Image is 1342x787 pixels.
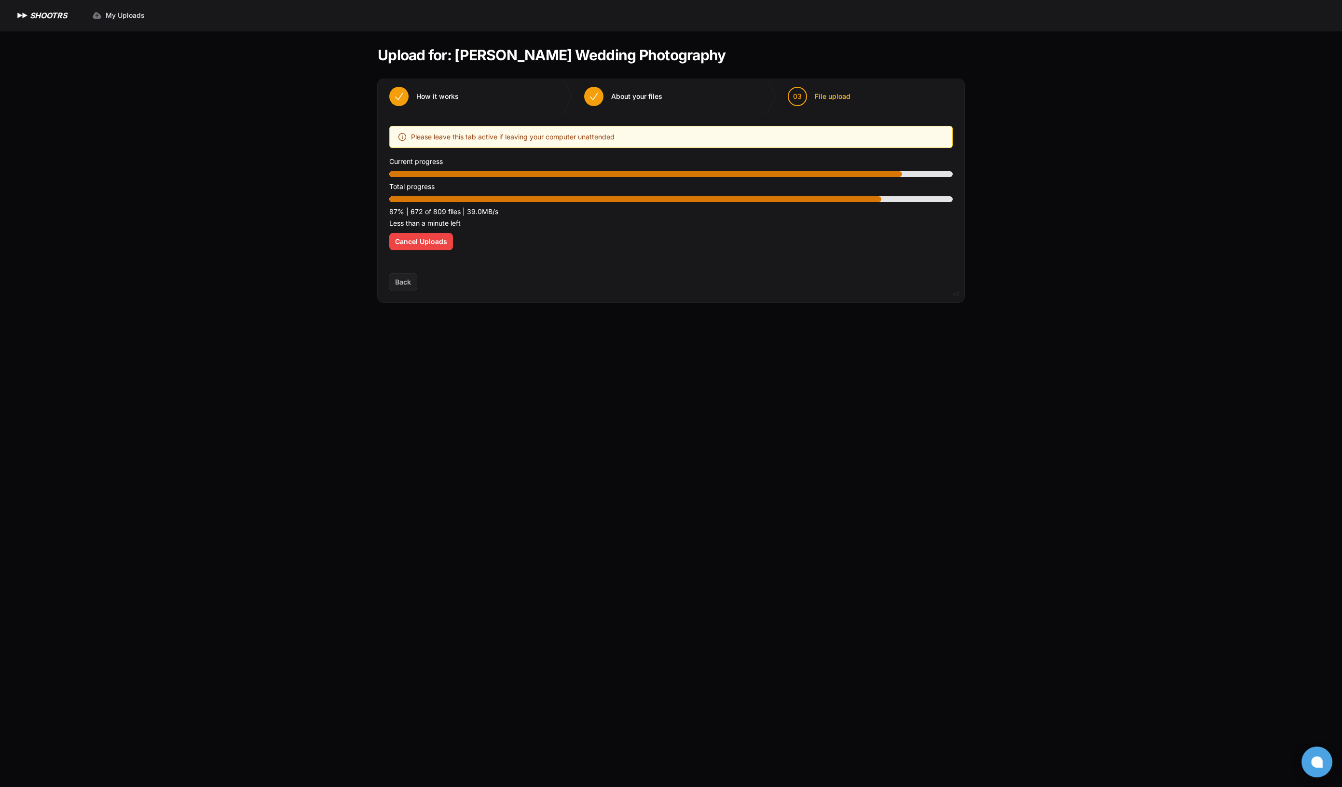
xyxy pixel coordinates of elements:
h1: Upload for: [PERSON_NAME] Wedding Photography [378,46,726,64]
span: Cancel Uploads [395,237,447,246]
span: About your files [611,92,662,101]
h1: SHOOTRS [30,10,67,21]
p: 87% | 672 of 809 files | 39.0MB/s [389,206,953,217]
p: Current progress [389,156,953,167]
div: v2 [953,288,959,300]
button: Open chat window [1301,746,1332,777]
a: SHOOTRS SHOOTRS [15,10,67,21]
span: Please leave this tab active if leaving your computer unattended [411,131,615,143]
span: My Uploads [106,11,145,20]
button: About your files [573,79,674,114]
p: Less than a minute left [389,217,953,229]
span: How it works [416,92,459,101]
button: How it works [378,79,470,114]
button: 03 File upload [776,79,862,114]
a: My Uploads [86,7,151,24]
span: File upload [815,92,850,101]
span: 03 [793,92,802,101]
p: Total progress [389,181,953,192]
img: SHOOTRS [15,10,30,21]
button: Cancel Uploads [389,233,453,250]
